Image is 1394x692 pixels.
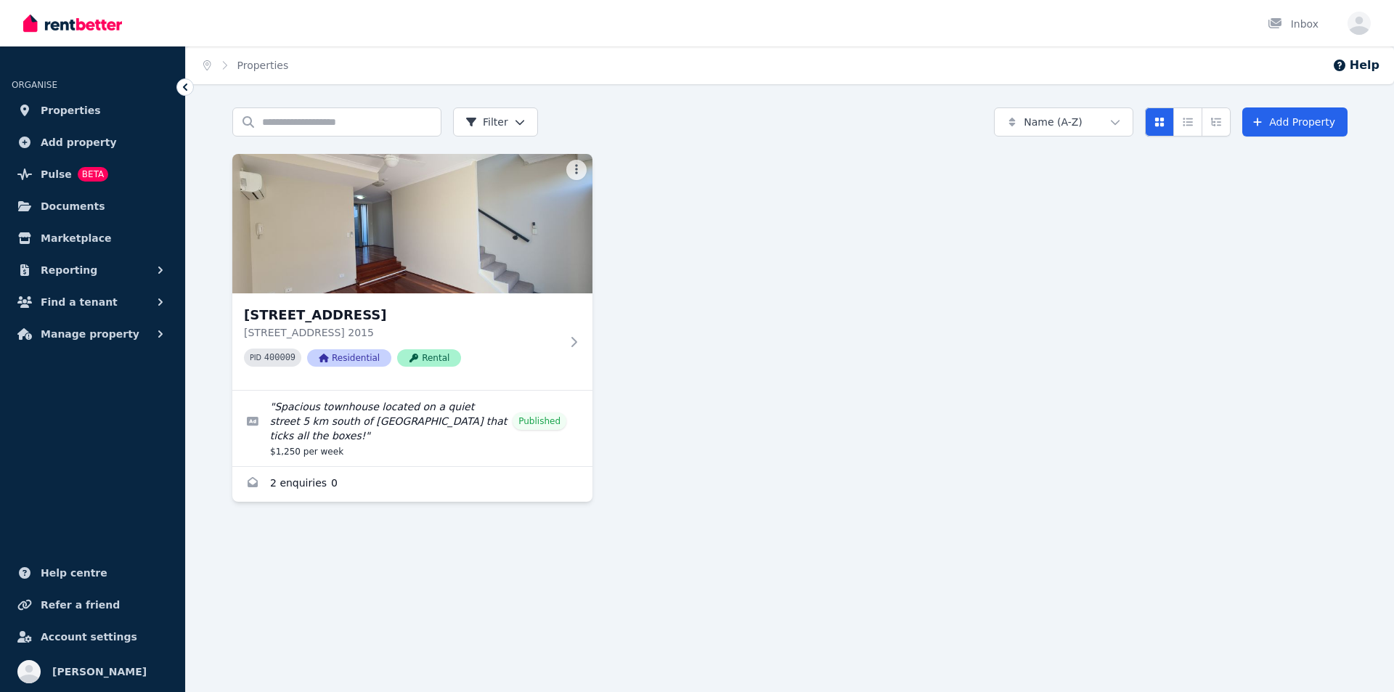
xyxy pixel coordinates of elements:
button: Manage property [12,319,174,349]
img: Unit 10/161-219 Queen St, Beaconsfield [232,154,592,293]
div: View options [1145,107,1231,137]
a: Refer a friend [12,590,174,619]
span: Marketplace [41,229,111,247]
a: Unit 10/161-219 Queen St, Beaconsfield[STREET_ADDRESS][STREET_ADDRESS] 2015PID 400009ResidentialR... [232,154,592,390]
span: Help centre [41,564,107,582]
a: Properties [12,96,174,125]
span: Documents [41,198,105,215]
span: Name (A-Z) [1024,115,1083,129]
a: PulseBETA [12,160,174,189]
span: BETA [78,167,108,182]
span: Find a tenant [41,293,118,311]
span: ORGANISE [12,80,57,90]
small: PID [250,354,261,362]
a: Enquiries for Unit 10/161-219 Queen St, Beaconsfield [232,467,592,502]
button: Compact list view [1173,107,1202,137]
span: [PERSON_NAME] [52,663,147,680]
button: Find a tenant [12,288,174,317]
span: Filter [465,115,508,129]
nav: Breadcrumb [186,46,306,84]
span: Reporting [41,261,97,279]
div: Inbox [1268,17,1318,31]
button: Help [1332,57,1379,74]
p: [STREET_ADDRESS] 2015 [244,325,561,340]
a: Documents [12,192,174,221]
span: Properties [41,102,101,119]
button: Expanded list view [1202,107,1231,137]
span: Rental [397,349,461,367]
button: Reporting [12,256,174,285]
a: Account settings [12,622,174,651]
a: Edit listing: Spacious townhouse located on a quiet street 5 km south of Sydney CBD that ticks al... [232,391,592,466]
button: Filter [453,107,538,137]
a: Marketplace [12,224,174,253]
span: Refer a friend [41,596,120,614]
span: Account settings [41,628,137,646]
button: Card view [1145,107,1174,137]
button: More options [566,160,587,180]
button: Name (A-Z) [994,107,1133,137]
span: Add property [41,134,117,151]
span: Pulse [41,166,72,183]
img: RentBetter [23,12,122,34]
a: Add property [12,128,174,157]
h3: [STREET_ADDRESS] [244,305,561,325]
span: Manage property [41,325,139,343]
a: Help centre [12,558,174,587]
a: Properties [237,60,289,71]
a: Add Property [1242,107,1348,137]
code: 400009 [264,353,295,363]
span: Residential [307,349,391,367]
